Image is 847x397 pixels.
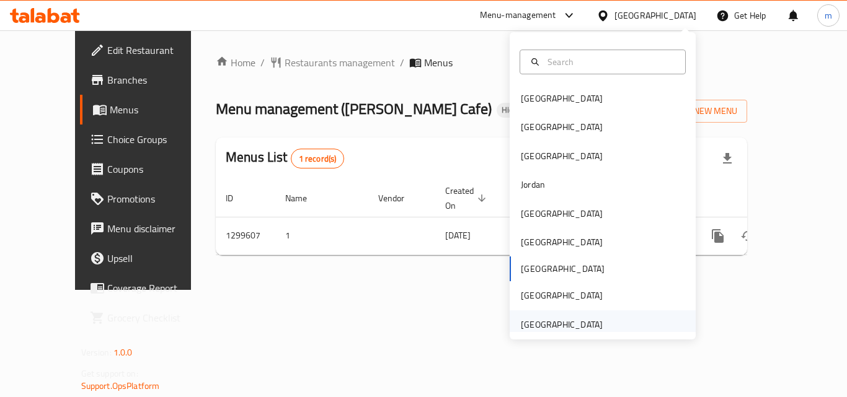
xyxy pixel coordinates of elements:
[107,281,206,295] span: Coverage Report
[107,191,206,206] span: Promotions
[80,95,216,124] a: Menus
[80,35,216,65] a: Edit Restaurant
[107,162,206,177] span: Coupons
[285,55,395,70] span: Restaurants management
[107,43,206,58] span: Edit Restaurant
[521,149,603,163] div: [GEOGRAPHIC_DATA]
[80,184,216,214] a: Promotions
[216,55,255,70] a: Home
[614,9,696,22] div: [GEOGRAPHIC_DATA]
[521,92,603,105] div: [GEOGRAPHIC_DATA]
[400,55,404,70] li: /
[113,344,133,360] span: 1.0.0
[107,221,206,236] span: Menu disclaimer
[712,144,742,173] div: Export file
[651,100,747,123] button: Add New Menu
[480,8,556,23] div: Menu-management
[80,214,216,243] a: Menu disclaimer
[80,154,216,184] a: Coupons
[81,378,160,394] a: Support.OpsPlatform
[226,148,344,168] h2: Menus List
[521,289,603,302] div: [GEOGRAPHIC_DATA]
[445,227,471,243] span: [DATE]
[275,217,368,255] td: 1
[424,55,453,70] span: Menus
[80,243,216,273] a: Upsell
[661,103,737,119] span: Add New Menu
[81,344,112,360] span: Version:
[216,55,747,70] nav: breadcrumb
[80,273,216,303] a: Coverage Report
[81,365,138,382] span: Get support on:
[521,207,603,220] div: [GEOGRAPHIC_DATA]
[445,183,490,213] span: Created On
[107,251,206,266] span: Upsell
[291,149,345,168] div: Total records count
[378,191,420,206] span: Vendor
[521,178,545,191] div: Jordan
[543,55,678,69] input: Search
[733,221,763,251] button: Change Status
[285,191,323,206] span: Name
[216,217,275,255] td: 1299607
[216,95,492,123] span: Menu management ( [PERSON_NAME] Cafe )
[226,191,249,206] span: ID
[825,9,832,22] span: m
[521,120,603,134] div: [GEOGRAPHIC_DATA]
[80,124,216,154] a: Choice Groups
[107,72,206,87] span: Branches
[270,55,395,70] a: Restaurants management
[497,105,531,115] span: Hidden
[110,102,206,117] span: Menus
[107,310,206,325] span: Grocery Checklist
[521,235,603,249] div: [GEOGRAPHIC_DATA]
[291,153,344,165] span: 1 record(s)
[80,303,216,333] a: Grocery Checklist
[260,55,265,70] li: /
[521,318,603,331] div: [GEOGRAPHIC_DATA]
[80,65,216,95] a: Branches
[703,221,733,251] button: more
[497,103,531,118] div: Hidden
[107,132,206,147] span: Choice Groups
